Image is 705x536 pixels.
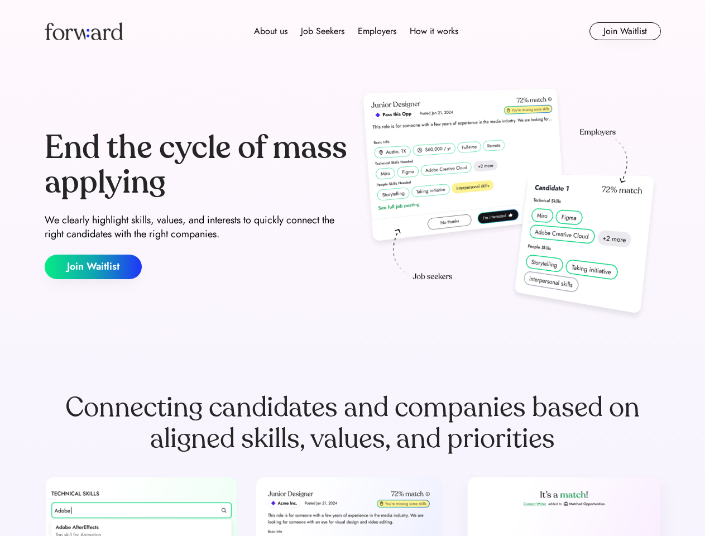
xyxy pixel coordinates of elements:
div: End the cycle of mass applying [45,131,348,199]
div: Connecting candidates and companies based on aligned skills, values, and priorities [45,392,661,454]
div: How it works [410,25,458,38]
img: Forward logo [45,22,123,40]
div: We clearly highlight skills, values, and interests to quickly connect the right candidates with t... [45,213,348,241]
div: Employers [358,25,396,38]
div: About us [254,25,287,38]
button: Join Waitlist [589,22,661,40]
button: Join Waitlist [45,255,142,279]
img: hero-image.png [357,85,661,325]
div: Job Seekers [301,25,344,38]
